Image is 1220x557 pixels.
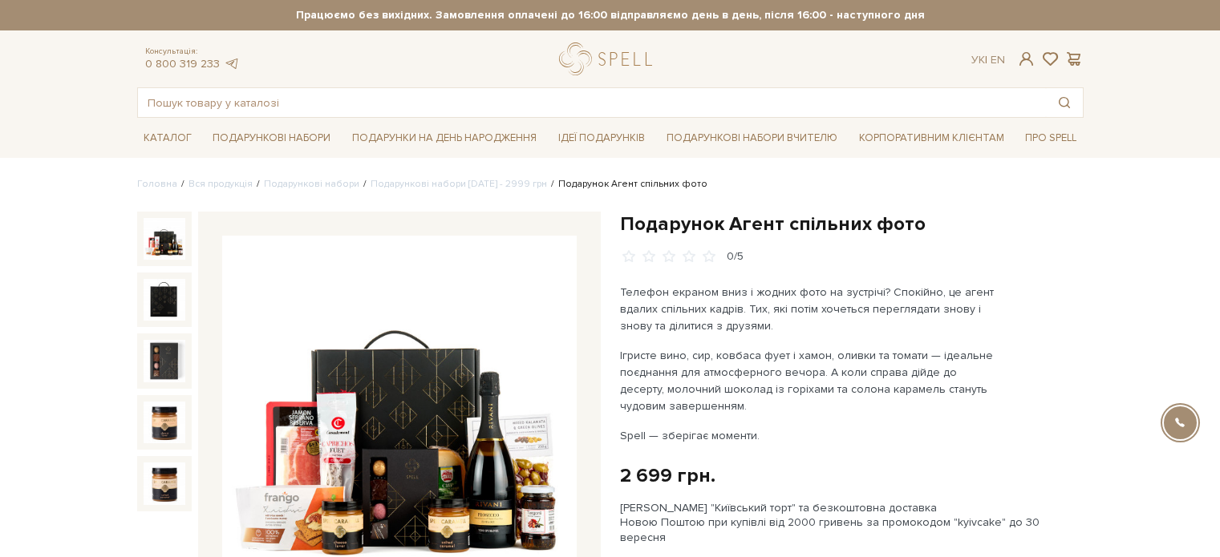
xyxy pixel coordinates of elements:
[144,279,185,321] img: Подарунок Агент спільних фото
[145,46,240,57] span: Консультація:
[224,57,240,71] a: telegram
[620,284,996,334] p: Телефон екраном вниз і жодних фото на зустрічі? Спокійно, це агент вдалих спільних кадрів. Тих, я...
[137,8,1084,22] strong: Працюємо без вихідних. Замовлення оплачені до 16:00 відправляємо день в день, після 16:00 - насту...
[138,88,1046,117] input: Пошук товару у каталозі
[991,53,1005,67] a: En
[137,178,177,190] a: Головна
[985,53,987,67] span: |
[620,347,996,414] p: Ігристе вино, сир, ковбаса фует і хамон, оливки та томати — ідеальне поєднання для атмосферного в...
[144,462,185,504] img: Подарунок Агент спільних фото
[620,463,715,488] div: 2 699 грн.
[620,501,1084,545] div: [PERSON_NAME] "Київський торт" та безкоштовна доставка Новою Поштою при купівлі від 2000 гривень ...
[1046,88,1083,117] button: Пошук товару у каталозі
[264,178,359,190] a: Подарункові набори
[547,177,707,192] li: Подарунок Агент спільних фото
[1019,126,1083,151] a: Про Spell
[660,124,844,151] a: Подарункові набори Вчителю
[206,126,337,151] a: Подарункові набори
[371,178,547,190] a: Подарункові набори [DATE] - 2999 грн
[559,42,659,75] a: logo
[137,126,198,151] a: Каталог
[145,57,220,71] a: 0 800 319 233
[620,212,1084,236] h1: Подарунок Агент спільних фото
[144,340,185,381] img: Подарунок Агент спільних фото
[727,249,744,264] div: 0/5
[853,126,1011,151] a: Корпоративним клієнтам
[971,53,1005,67] div: Ук
[188,178,253,190] a: Вся продукція
[144,218,185,260] img: Подарунок Агент спільних фото
[144,402,185,443] img: Подарунок Агент спільних фото
[346,126,543,151] a: Подарунки на День народження
[552,126,651,151] a: Ідеї подарунків
[620,427,996,444] p: Spell — зберігає моменти.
